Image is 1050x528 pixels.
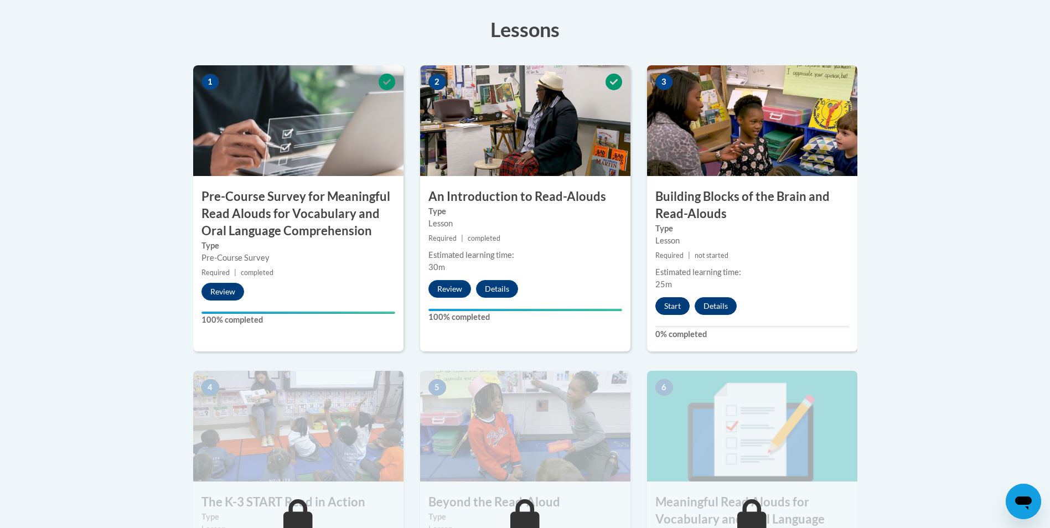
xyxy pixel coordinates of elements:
[428,311,622,323] label: 100% completed
[201,314,395,326] label: 100% completed
[428,309,622,311] div: Your progress
[655,222,849,235] label: Type
[420,65,630,176] img: Course Image
[193,371,404,482] img: Course Image
[655,251,684,260] span: Required
[428,511,622,523] label: Type
[428,234,457,242] span: Required
[655,379,673,396] span: 6
[241,268,273,277] span: completed
[420,494,630,511] h3: Beyond the Read-Aloud
[647,371,857,482] img: Course Image
[428,218,622,230] div: Lesson
[476,280,518,298] button: Details
[201,283,244,301] button: Review
[695,297,737,315] button: Details
[428,280,471,298] button: Review
[428,262,445,272] span: 30m
[420,188,630,205] h3: An Introduction to Read-Alouds
[655,74,673,90] span: 3
[428,205,622,218] label: Type
[655,297,690,315] button: Start
[655,328,849,340] label: 0% completed
[201,268,230,277] span: Required
[428,249,622,261] div: Estimated learning time:
[201,74,219,90] span: 1
[201,379,219,396] span: 4
[688,251,690,260] span: |
[201,252,395,264] div: Pre-Course Survey
[647,65,857,176] img: Course Image
[234,268,236,277] span: |
[428,379,446,396] span: 5
[655,235,849,247] div: Lesson
[468,234,500,242] span: completed
[193,494,404,511] h3: The K-3 START Read in Action
[655,279,672,289] span: 25m
[655,266,849,278] div: Estimated learning time:
[461,234,463,242] span: |
[1006,484,1041,519] iframe: Button to launch messaging window
[695,251,728,260] span: not started
[193,15,857,43] h3: Lessons
[193,65,404,176] img: Course Image
[193,188,404,239] h3: Pre-Course Survey for Meaningful Read Alouds for Vocabulary and Oral Language Comprehension
[201,240,395,252] label: Type
[428,74,446,90] span: 2
[201,312,395,314] div: Your progress
[647,188,857,222] h3: Building Blocks of the Brain and Read-Alouds
[420,371,630,482] img: Course Image
[201,511,395,523] label: Type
